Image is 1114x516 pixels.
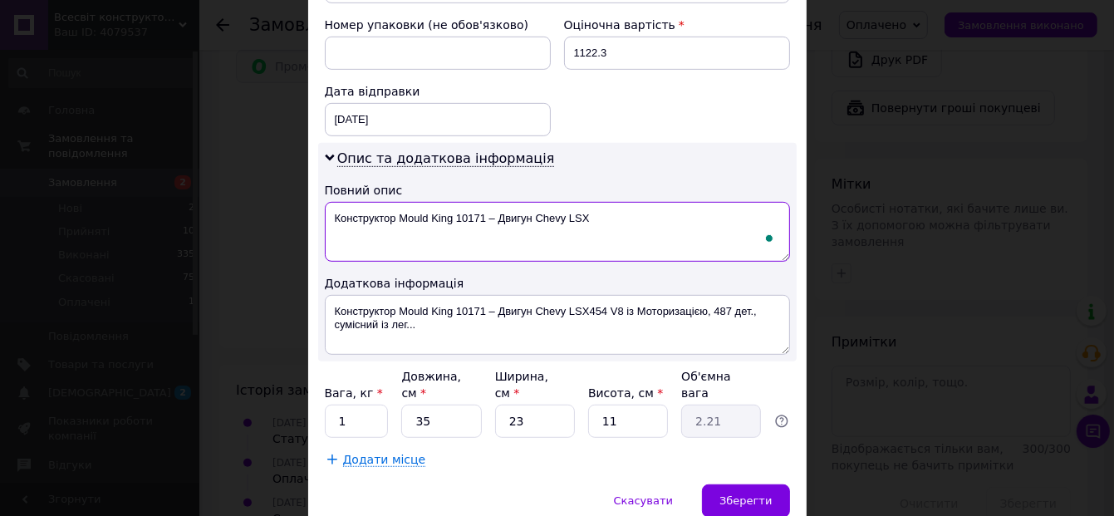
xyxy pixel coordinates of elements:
div: Повний опис [325,182,790,199]
textarea: To enrich screen reader interactions, please activate Accessibility in Grammarly extension settings [325,202,790,262]
div: Номер упаковки (не обов'язково) [325,17,551,33]
label: Довжина, см [401,370,461,400]
label: Вага, кг [325,386,383,400]
textarea: Конструктор Mould King 10171 – Двигун Chevy LSX454 V8 із Моторизацією, 487 дет., сумісний із лег... [325,295,790,355]
span: Зберегти [719,494,772,507]
label: Ширина, см [495,370,548,400]
div: Об'ємна вага [681,368,761,401]
div: Дата відправки [325,83,551,100]
div: Оціночна вартість [564,17,790,33]
span: Скасувати [614,494,673,507]
span: Опис та додаткова інформація [337,150,555,167]
span: Додати місце [343,453,426,467]
div: Додаткова інформація [325,275,790,292]
label: Висота, см [588,386,663,400]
